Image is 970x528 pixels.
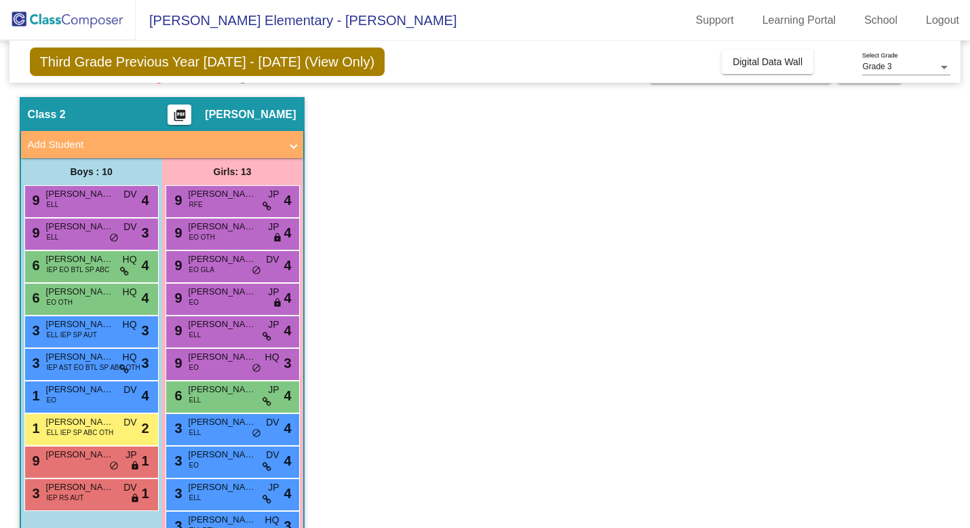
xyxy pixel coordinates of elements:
span: 1 [29,388,40,403]
span: 1 [29,421,40,436]
div: Boys : 10 [21,158,162,185]
span: lock [273,298,282,309]
span: JP [125,448,136,462]
span: [PERSON_NAME] [46,480,114,494]
span: IEP AST EO BTL SP ABC OTH [47,362,140,373]
span: [PERSON_NAME] [46,285,114,299]
span: [PERSON_NAME] Elementary - [PERSON_NAME] [136,10,457,31]
span: Grade 3 [862,62,891,71]
span: [PERSON_NAME] [189,350,256,364]
span: IEP EO BTL SP ABC [47,265,110,275]
span: RFE [189,200,203,210]
span: 4 [141,288,149,308]
span: 4 [284,385,291,406]
span: JP [268,285,279,299]
span: EO OTH [47,297,73,307]
span: [PERSON_NAME] [46,318,114,331]
span: 9 [172,258,182,273]
span: 4 [284,223,291,243]
span: DV [123,415,136,430]
span: HQ [265,350,279,364]
span: [PERSON_NAME] [46,187,114,201]
span: DV [266,415,279,430]
span: ELL [189,395,201,405]
span: [PERSON_NAME] [189,220,256,233]
span: JP [268,480,279,495]
span: 4 [284,483,291,504]
span: [PERSON_NAME] [46,415,114,429]
span: Third Grade Previous Year [DATE] - [DATE] (View Only) [30,48,385,76]
span: 1 [141,483,149,504]
span: 4 [284,190,291,210]
span: [PERSON_NAME] [189,448,256,461]
span: JP [268,383,279,397]
span: 4 [284,255,291,276]
span: EO [189,460,199,470]
span: [PERSON_NAME] [189,513,256,527]
span: 4 [141,385,149,406]
span: 3 [29,356,40,371]
span: ELL [47,232,59,242]
span: 3 [141,353,149,373]
span: 4 [141,190,149,210]
span: JP [268,187,279,202]
span: [PERSON_NAME] [189,480,256,494]
span: EO GLA [189,265,214,275]
span: HQ [265,513,279,527]
span: 3 [29,486,40,501]
span: EO [189,297,199,307]
span: DV [123,480,136,495]
span: DV [266,448,279,462]
span: lock [130,493,140,504]
span: 9 [29,193,40,208]
span: IEP RS AUT [47,493,84,503]
span: JP [268,220,279,234]
span: 9 [172,323,182,338]
span: do_not_disturb_alt [109,233,119,244]
span: 1 [141,451,149,471]
a: Support [685,10,745,31]
span: 9 [172,225,182,240]
span: 4 [141,255,149,276]
mat-expansion-panel-header: Add Student [21,131,303,158]
span: 9 [172,290,182,305]
span: do_not_disturb_alt [252,363,261,374]
span: [PERSON_NAME] [46,252,114,266]
span: 9 [29,225,40,240]
span: DV [123,220,136,234]
span: [PERSON_NAME] [189,285,256,299]
span: [PERSON_NAME] [205,108,296,121]
span: ELL [189,493,201,503]
span: 2 [141,418,149,438]
span: [PERSON_NAME] [189,252,256,266]
span: 6 [29,290,40,305]
span: ELL IEP SP AUT [47,330,97,340]
span: lock [130,461,140,472]
span: 3 [141,223,149,243]
span: [PERSON_NAME] [46,350,114,364]
span: lock [273,233,282,244]
span: 3 [29,323,40,338]
span: EO OTH [189,232,215,242]
span: [PERSON_NAME] [46,220,114,233]
span: JP [268,318,279,332]
span: Digital Data Wall [733,56,802,67]
mat-icon: picture_as_pdf [172,109,188,128]
span: [PERSON_NAME] [189,383,256,396]
span: DV [123,187,136,202]
span: 9 [29,453,40,468]
button: Digital Data Wall [722,50,813,74]
span: ELL [189,428,201,438]
mat-panel-title: Add Student [28,137,280,153]
span: HQ [123,252,137,267]
span: ELL IEP SP ABC OTH [47,428,114,438]
span: ELL [189,330,201,340]
span: [PERSON_NAME] [189,187,256,201]
span: Class 2 [28,108,66,121]
span: [PERSON_NAME] [189,318,256,331]
span: 3 [172,486,182,501]
span: do_not_disturb_alt [109,461,119,472]
span: HQ [123,350,137,364]
span: EO [47,395,56,405]
span: 3 [172,421,182,436]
